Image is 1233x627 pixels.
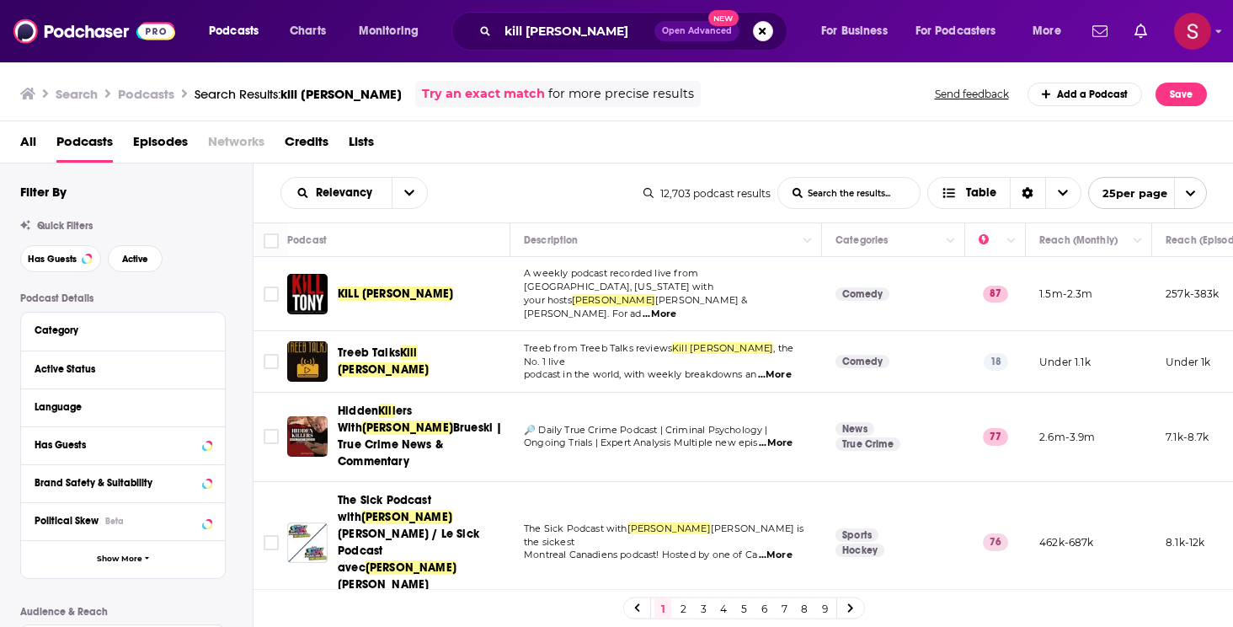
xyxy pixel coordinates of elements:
[1166,535,1204,549] p: 8.1k-12k
[338,403,504,470] a: HiddenKillers With[PERSON_NAME]Brueski | True Crime News & Commentary
[524,437,758,448] span: Ongoing Trials | Expert Analysis Multiple new epis
[97,555,142,564] span: Show More
[1128,17,1154,46] a: Show notifications dropdown
[1001,231,1022,251] button: Column Actions
[1128,231,1148,251] button: Column Actions
[279,18,336,45] a: Charts
[983,428,1008,445] p: 77
[654,598,671,619] a: 1
[285,128,328,163] a: Credits
[524,522,804,548] span: [PERSON_NAME] is the sickest
[338,577,429,592] span: [PERSON_NAME]
[362,421,453,435] span: [PERSON_NAME]
[643,187,771,200] div: 12,703 podcast results
[1174,13,1211,50] img: User Profile
[35,401,200,413] div: Language
[1039,287,1093,301] p: 1.5m-2.3m
[930,87,1014,101] button: Send feedback
[984,353,1008,370] p: 18
[56,128,113,163] a: Podcasts
[983,286,1008,303] p: 87
[524,267,713,292] span: A weekly podcast recorded live from [GEOGRAPHIC_DATA], [US_STATE] with
[654,21,739,41] button: Open AdvancedNew
[20,128,36,163] a: All
[1039,430,1096,444] p: 2.6m-3.9m
[287,274,328,314] img: KILL TONY
[35,319,211,340] button: Category
[359,19,419,43] span: Monitoring
[524,230,578,250] div: Description
[835,422,874,436] a: News
[1021,18,1082,45] button: open menu
[979,230,1002,250] div: Power Score
[548,84,694,104] span: for more precise results
[835,544,884,557] a: Hockey
[675,598,691,619] a: 2
[392,178,427,208] button: open menu
[1089,180,1167,206] span: 25 per page
[35,324,200,336] div: Category
[735,598,752,619] a: 5
[1039,355,1091,369] p: Under 1.1k
[13,15,175,47] a: Podchaser - Follow, Share and Rate Podcasts
[197,18,280,45] button: open menu
[378,404,396,418] span: Kill
[796,598,813,619] a: 8
[264,287,279,302] span: Toggle select row
[524,342,793,367] span: , the No. 1 live
[35,477,197,489] div: Brand Safety & Suitability
[349,128,374,163] a: Lists
[338,492,504,593] a: The Sick Podcast with[PERSON_NAME][PERSON_NAME] / Le Sick Podcast avec[PERSON_NAME][PERSON_NAME]
[524,342,672,354] span: Treeb from Treeb Talks reviews
[695,598,712,619] a: 3
[1033,19,1061,43] span: More
[759,437,793,450] span: ...More
[338,421,502,469] span: Brueski | True Crime News & Commentary
[835,437,900,451] a: True Crime
[338,286,453,303] a: KILL [PERSON_NAME]
[35,472,211,493] button: Brand Safety & Suitability
[915,19,996,43] span: For Podcasters
[816,598,833,619] a: 9
[209,19,259,43] span: Podcasts
[643,308,676,321] span: ...More
[287,341,328,382] img: Treeb Talks Kill Tony
[20,292,226,304] p: Podcast Details
[966,187,996,199] span: Table
[361,510,452,524] span: [PERSON_NAME]
[287,522,328,563] img: The Sick Podcast with Tony Marinaro / Le Sick Podcast avec Tony Marinaro
[264,429,279,444] span: Toggle select row
[338,493,431,524] span: The Sick Podcast with
[524,549,757,560] span: Montreal Canadiens podcast! Hosted by one of Ca
[35,515,99,527] span: Political Skew
[759,549,793,562] span: ...More
[21,540,225,578] button: Show More
[835,230,888,250] div: Categories
[1086,17,1114,46] a: Show notifications dropdown
[287,416,328,457] img: Hidden Killers With Tony Brueski | True Crime News & Commentary
[927,177,1081,209] button: Choose View
[281,187,392,199] button: open menu
[338,345,504,378] a: Treeb TalksKill [PERSON_NAME]
[338,527,479,575] span: [PERSON_NAME] / Le Sick Podcast avec
[20,184,67,200] h2: Filter By
[122,255,148,264] span: Active
[338,404,378,418] span: Hidden
[133,128,188,163] a: Episodes
[366,560,456,575] span: [PERSON_NAME]
[35,363,200,375] div: Active Status
[715,598,732,619] a: 4
[755,598,772,619] a: 6
[758,368,792,382] span: ...More
[662,27,732,35] span: Open Advanced
[108,245,163,272] button: Active
[20,245,101,272] button: Has Guests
